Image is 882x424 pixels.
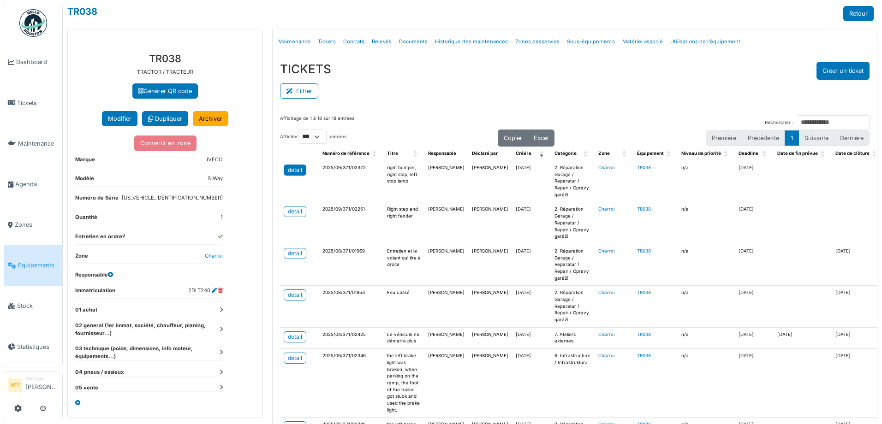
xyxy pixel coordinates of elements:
[288,207,302,216] div: detail
[288,354,302,362] div: detail
[424,161,468,202] td: [PERSON_NAME]
[735,286,774,327] td: [DATE]
[75,233,125,244] dt: Entretien en ordre?
[193,111,228,126] a: Archiver
[387,151,398,156] span: Titre
[424,349,468,418] td: [PERSON_NAME]
[25,375,59,395] li: [PERSON_NAME]
[765,119,793,126] label: Rechercher :
[319,202,383,244] td: 2025/09/371/02251
[468,327,512,348] td: [PERSON_NAME]
[284,331,306,342] a: detail
[598,165,614,170] a: Charroi
[724,147,729,161] span: Niveau de priorité: Activate to sort
[678,349,735,418] td: n/a
[8,378,22,392] li: WT
[4,326,62,367] a: Statistiques
[637,165,651,170] a: TR038
[598,290,614,295] a: Charroi
[15,180,59,188] span: Agenda
[280,115,354,130] div: Affichage de 1 à 18 sur 18 entrées
[424,327,468,348] td: [PERSON_NAME]
[75,194,119,206] dt: Numéro de Série
[284,353,306,364] a: detail
[512,349,551,418] td: [DATE]
[735,202,774,244] td: [DATE]
[280,83,318,99] button: Filtrer
[25,375,59,382] div: Manager
[551,161,595,202] td: 2. Réparation Garage / Reparatur / Repair / Opravy garáží
[622,147,628,161] span: Zone: Activate to sort
[637,353,651,358] a: TR038
[516,151,531,156] span: Créé le
[534,135,548,141] span: Excel
[280,62,331,76] h3: TICKETS
[678,161,735,202] td: n/a
[468,161,512,202] td: [PERSON_NAME]
[319,161,383,202] td: 2025/09/371/02372
[637,290,651,295] a: TR038
[75,345,223,360] dt: 03 technique (poids, dimensions, info moteur, équipements...)
[322,151,369,156] span: Numéro de référence
[4,245,62,286] a: Équipements
[102,111,137,126] button: Modifier
[288,249,302,258] div: detail
[413,147,419,161] span: Titre: Activate to sort
[319,349,383,418] td: 2025/06/371/02346
[835,151,870,156] span: Date de clôture
[667,147,672,161] span: Équipement: Activate to sort
[75,68,255,76] p: TRACTOR / TRACTEUR
[75,156,95,167] dt: Marque
[512,327,551,348] td: [DATE]
[4,164,62,204] a: Agenda
[678,244,735,285] td: n/a
[498,130,528,147] button: Copier
[284,289,306,300] a: detail
[208,175,223,183] dd: S-Way
[551,349,595,418] td: 6. Infrastructure / Infraštruktúra
[319,244,383,285] td: 2025/08/371/01969
[383,244,424,285] td: Entretien et le volant qui tire à droite
[598,206,614,212] a: Charroi
[681,151,721,156] span: Niveau de priorité
[284,206,306,217] a: detail
[512,244,551,285] td: [DATE]
[4,42,62,82] a: Dashboard
[637,206,651,212] a: TR038
[298,130,327,144] select: Afficherentrées
[763,147,768,161] span: Deadline: Activate to sort
[678,327,735,348] td: n/a
[188,287,223,294] dd: 2DLT240
[512,161,551,202] td: [DATE]
[17,99,59,107] span: Tickets
[75,322,223,337] dt: 02 general (1er immat, société, chauffeur, planing, fournisseur...)
[142,111,188,126] a: Dupliquer
[17,342,59,351] span: Statistiques
[678,286,735,327] td: n/a
[528,130,554,147] button: Excel
[706,130,870,146] nav: pagination
[75,306,223,314] dt: 01 achat
[220,213,223,221] dd: 1
[4,82,62,123] a: Tickets
[4,286,62,326] a: Stock
[67,6,97,17] a: TR038
[424,202,468,244] td: [PERSON_NAME]
[284,165,306,176] a: detail
[816,62,870,80] button: Créer un ticket
[551,286,595,327] td: 2. Réparation Garage / Reparatur / Repair / Opravy garáží
[598,332,614,337] a: Charroi
[368,31,395,53] a: Relevés
[424,244,468,285] td: [PERSON_NAME]
[512,286,551,327] td: [DATE]
[288,291,302,299] div: detail
[584,147,589,161] span: Catégorie: Activate to sort
[75,384,223,392] dt: 05 vente
[395,31,431,53] a: Documents
[619,31,667,53] a: Matériel associé
[284,248,306,259] a: detail
[75,53,255,65] h3: TR038
[205,253,223,259] a: Charroi
[468,202,512,244] td: [PERSON_NAME]
[122,194,223,202] dd: [US_VEHICLE_IDENTIFICATION_NUMBER]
